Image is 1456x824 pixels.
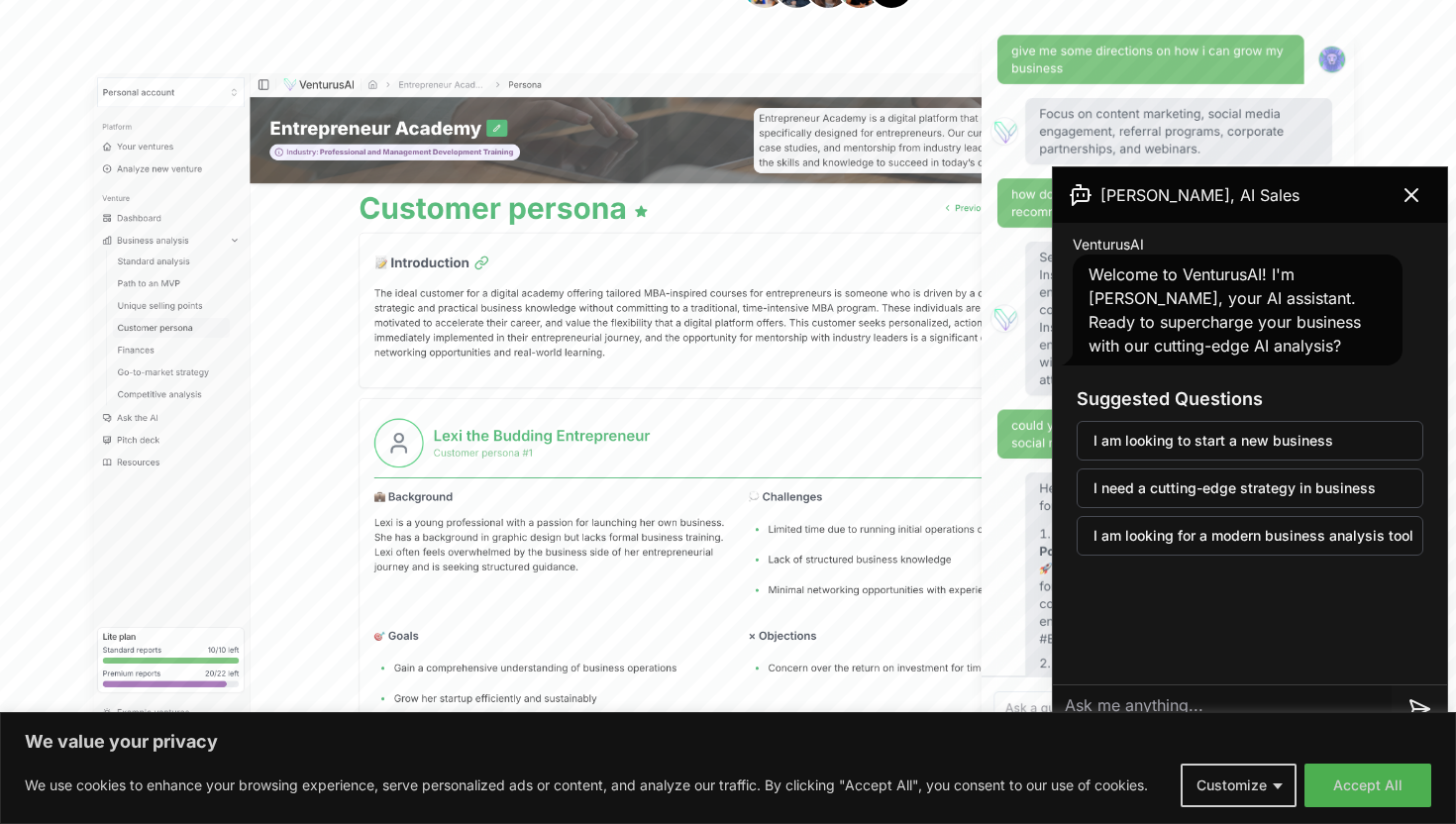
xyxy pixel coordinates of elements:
button: I am looking to start a new business [1077,421,1423,461]
p: We use cookies to enhance your browsing experience, serve personalized ads or content, and analyz... [25,773,1148,797]
span: [PERSON_NAME], AI Sales [1100,183,1300,207]
span: Welcome to VenturusAI! I'm [PERSON_NAME], your AI assistant. Ready to supercharge your business w... [1089,264,1361,356]
p: We value your privacy [25,730,1431,754]
button: I am looking for a modern business analysis tool [1077,516,1423,556]
h3: Suggested Questions [1077,385,1423,413]
button: Customize [1181,764,1297,807]
span: VenturusAI [1073,235,1144,255]
button: I need a cutting-edge strategy in business [1077,468,1423,508]
button: Accept All [1304,764,1431,807]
